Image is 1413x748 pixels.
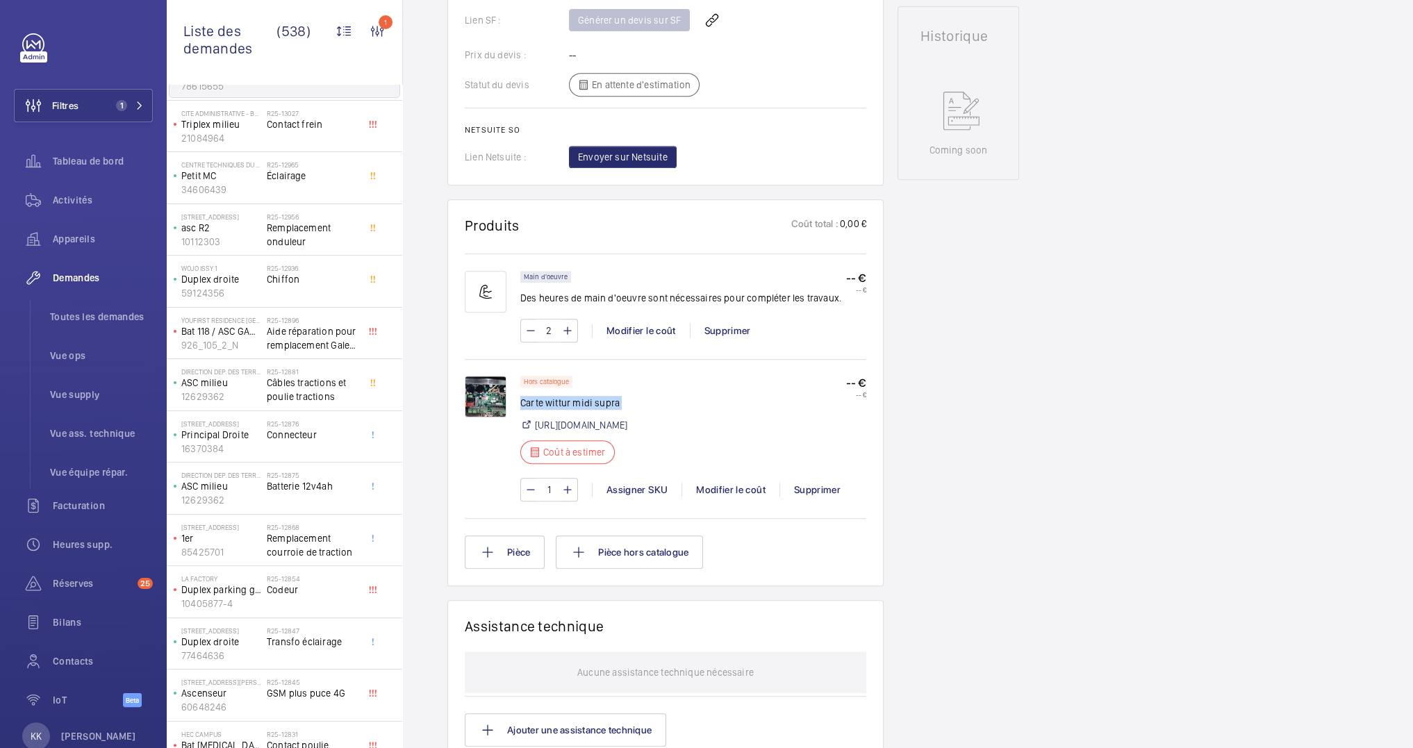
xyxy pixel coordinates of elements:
[53,615,153,629] span: Bilans
[846,271,866,285] p: -- €
[50,349,153,363] span: Vue ops
[181,117,261,131] p: Triplex milieu
[61,729,136,743] p: [PERSON_NAME]
[50,426,153,440] span: Vue ass. technique
[267,686,358,700] span: GSM plus puce 4G
[181,428,261,442] p: Principal Droite
[181,686,261,700] p: Ascenseur
[524,274,568,279] p: Main d'oeuvre
[267,479,358,493] span: Batterie 12v4ah
[578,150,668,164] span: Envoyer sur Netsuite
[920,29,996,43] h1: Historique
[181,79,261,93] p: 78615655
[53,693,123,707] span: IoT
[14,89,153,122] button: Filtres1
[181,583,261,597] p: Duplex parking gauche
[181,626,261,635] p: [STREET_ADDRESS]
[846,390,866,399] p: -- €
[465,125,866,135] h2: Netsuite SO
[181,678,261,686] p: [STREET_ADDRESS][PERSON_NAME]
[267,626,358,635] h2: R25-12847
[465,271,506,313] img: muscle-sm.svg
[267,678,358,686] h2: R25-12845
[846,285,866,294] p: -- €
[53,538,153,551] span: Heures supp.
[53,232,153,246] span: Appareils
[543,445,606,459] p: Coût à estimer
[116,100,127,111] span: 1
[556,535,703,569] button: Pièce hors catalogue
[267,272,358,286] span: Chiffon
[53,154,153,168] span: Tableau de bord
[520,291,841,305] p: Des heures de main d'oeuvre sont nécessaires pour compléter les travaux.
[592,483,681,497] div: Assigner SKU
[465,535,545,569] button: Pièce
[267,419,358,428] h2: R25-12876
[181,235,261,249] p: 10112303
[53,576,132,590] span: Réserves
[181,376,261,390] p: ASC milieu
[181,649,261,663] p: 77464636
[50,310,153,324] span: Toutes les demandes
[465,376,506,417] img: 1759229567815-2714e80b-ad58-447e-b5a4-f1f029184e87
[181,286,261,300] p: 59124356
[267,324,358,352] span: Aide réparation pour remplacement Galet porteur .
[53,654,153,668] span: Contacts
[181,471,261,479] p: Direction Dep. des territoires de [GEOGRAPHIC_DATA]
[569,146,677,168] button: Envoyer sur Netsuite
[181,169,261,183] p: Petit MC
[123,693,142,707] span: Beta
[181,597,261,610] p: 10405877-4
[181,338,261,352] p: 926_105_2_N
[267,531,358,559] span: Remplacement courroie de traction
[181,442,261,456] p: 16370384
[267,523,358,531] h2: R25-12868
[50,388,153,401] span: Vue supply
[52,99,78,113] span: Filtres
[846,376,866,390] p: -- €
[465,617,604,635] h1: Assistance technique
[181,523,261,531] p: [STREET_ADDRESS]
[535,418,627,432] a: [URL][DOMAIN_NAME]
[181,264,261,272] p: WOJO ISSY 1
[183,22,276,57] span: Liste des demandes
[181,700,261,714] p: 60648246
[267,109,358,117] h2: R25-13027
[267,730,358,738] h2: R25-12831
[181,367,261,376] p: Direction Dep. des territoires de [GEOGRAPHIC_DATA]
[267,160,358,169] h2: R25-12965
[53,193,153,207] span: Activités
[267,316,358,324] h2: R25-12896
[181,479,261,493] p: ASC milieu
[267,574,358,583] h2: R25-12854
[181,183,261,197] p: 34606439
[681,483,779,497] div: Modifier le coût
[929,143,987,157] p: Coming soon
[690,324,765,338] div: Supprimer
[181,324,261,338] p: Bat 118 / ASC GAUCHE - [STREET_ADDRESS]
[181,493,261,507] p: 12629362
[267,583,358,597] span: Codeur
[181,221,261,235] p: asc R2
[779,483,854,497] div: Supprimer
[267,376,358,404] span: Câbles tractions et poulie tractions
[181,160,261,169] p: Centre techniques du livre de l'enseignement supérieur
[520,396,627,410] p: Carte wittur midi supra
[181,574,261,583] p: La Factory
[181,316,261,324] p: YouFirst Residence [GEOGRAPHIC_DATA]
[53,499,153,513] span: Facturation
[838,217,866,234] p: 0,00 €
[267,428,358,442] span: Connecteur
[181,109,261,117] p: Cite Administrative - BORUCHOWITS
[181,390,261,404] p: 12629362
[267,169,358,183] span: Éclairage
[267,213,358,221] h2: R25-12956
[465,713,666,747] button: Ajouter une assistance technique
[791,217,838,234] p: Coût total :
[267,264,358,272] h2: R25-12936
[181,131,261,145] p: 21084964
[138,578,153,589] span: 25
[181,419,261,428] p: [STREET_ADDRESS]
[267,471,358,479] h2: R25-12875
[181,272,261,286] p: Duplex droite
